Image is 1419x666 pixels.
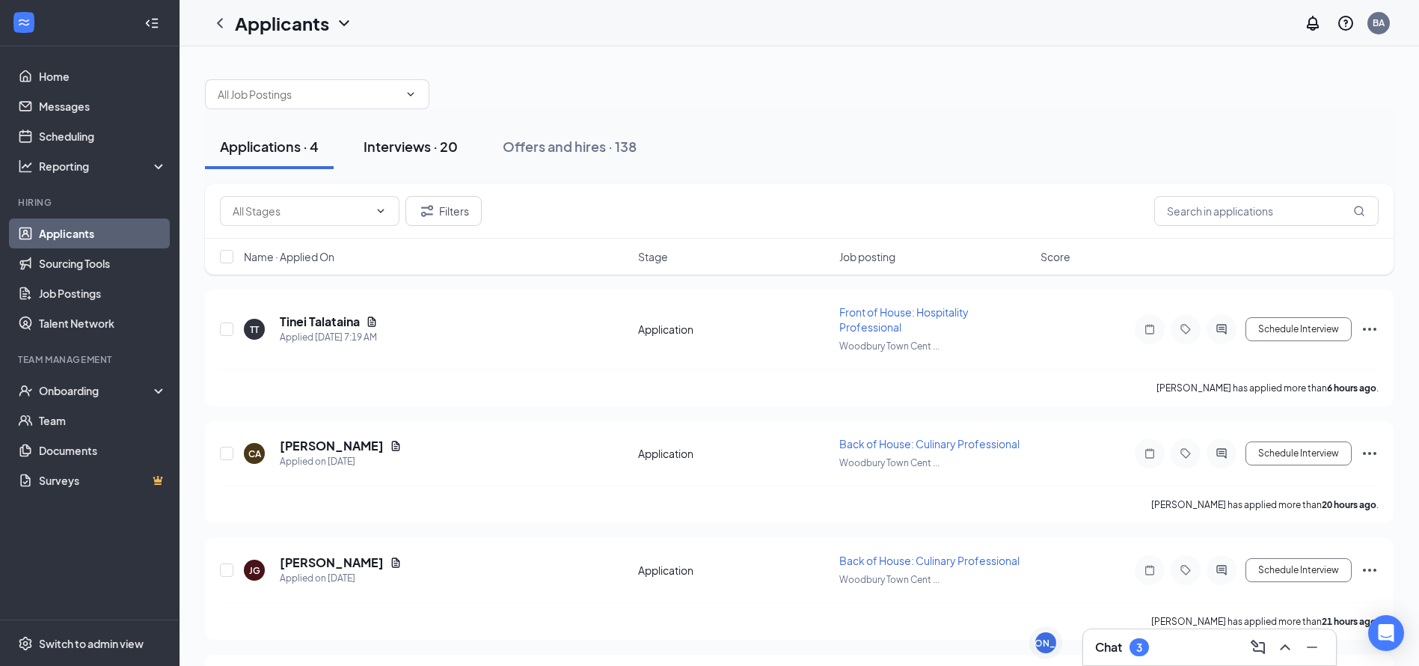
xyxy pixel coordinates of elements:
div: Reporting [39,159,168,174]
div: Onboarding [39,383,154,398]
h3: Chat [1095,639,1122,656]
svg: Document [390,557,402,569]
span: Front of House: Hospitality Professional [839,305,969,334]
svg: Minimize [1303,638,1321,656]
div: Hiring [18,196,164,209]
span: Name · Applied On [244,249,334,264]
div: Team Management [18,353,164,366]
input: Search in applications [1154,196,1379,226]
svg: Document [366,316,378,328]
div: Application [638,446,830,461]
svg: ComposeMessage [1249,638,1267,656]
svg: WorkstreamLogo [16,15,31,30]
svg: Note [1141,447,1159,459]
svg: ActiveChat [1213,564,1230,576]
span: Stage [638,249,668,264]
svg: QuestionInfo [1337,14,1355,32]
button: Schedule Interview [1245,317,1352,341]
svg: Ellipses [1361,561,1379,579]
svg: Ellipses [1361,444,1379,462]
svg: ChevronLeft [211,14,229,32]
span: Back of House: Culinary Professional [839,437,1020,450]
div: [PERSON_NAME] [1008,637,1085,650]
div: Applied on [DATE] [280,571,402,586]
svg: Analysis [18,159,33,174]
svg: Collapse [144,16,159,31]
a: Job Postings [39,278,167,308]
svg: Tag [1177,564,1195,576]
svg: ChevronDown [405,88,417,100]
div: Switch to admin view [39,636,144,651]
button: Schedule Interview [1245,442,1352,465]
svg: UserCheck [18,383,33,398]
svg: Tag [1177,323,1195,335]
div: Interviews · 20 [364,137,458,156]
span: Job posting [839,249,895,264]
h5: [PERSON_NAME] [280,555,384,571]
a: Documents [39,436,167,465]
a: Talent Network [39,308,167,338]
a: Team [39,406,167,436]
a: Messages [39,91,167,121]
div: 3 [1136,641,1142,654]
b: 20 hours ago [1322,499,1376,510]
a: Home [39,61,167,91]
b: 21 hours ago [1322,616,1376,627]
svg: ActiveChat [1213,447,1230,459]
a: Applicants [39,219,167,248]
svg: Document [390,440,402,452]
svg: Note [1141,323,1159,335]
div: CA [248,447,261,460]
span: Back of House: Culinary Professional [839,554,1020,567]
div: Applications · 4 [220,137,319,156]
input: All Job Postings [218,86,399,103]
h5: Tinei Talataina [280,314,360,330]
svg: ChevronDown [375,205,387,217]
div: Open Intercom Messenger [1368,615,1404,651]
svg: ChevronUp [1276,638,1294,656]
input: All Stages [233,203,369,219]
svg: Settings [18,636,33,651]
svg: Filter [418,202,436,220]
svg: Tag [1177,447,1195,459]
a: Scheduling [39,121,167,151]
h5: [PERSON_NAME] [280,438,384,454]
span: Woodbury Town Cent ... [839,457,940,468]
svg: Notifications [1304,14,1322,32]
svg: MagnifyingGlass [1353,205,1365,217]
a: SurveysCrown [39,465,167,495]
span: Score [1041,249,1070,264]
div: Offers and hires · 138 [503,137,637,156]
div: JG [249,564,260,577]
b: 6 hours ago [1327,382,1376,394]
div: Applied [DATE] 7:19 AM [280,330,378,345]
p: [PERSON_NAME] has applied more than . [1156,382,1379,394]
span: Woodbury Town Cent ... [839,340,940,352]
p: [PERSON_NAME] has applied more than . [1151,615,1379,628]
button: Filter Filters [405,196,482,226]
span: Woodbury Town Cent ... [839,574,940,585]
div: Application [638,322,830,337]
svg: Note [1141,564,1159,576]
a: Sourcing Tools [39,248,167,278]
svg: Ellipses [1361,320,1379,338]
svg: ChevronDown [335,14,353,32]
h1: Applicants [235,10,329,36]
svg: ActiveChat [1213,323,1230,335]
div: Applied on [DATE] [280,454,402,469]
p: [PERSON_NAME] has applied more than . [1151,498,1379,511]
button: Schedule Interview [1245,558,1352,582]
button: Minimize [1300,635,1324,659]
button: ComposeMessage [1246,635,1270,659]
button: ChevronUp [1273,635,1297,659]
div: TT [250,323,259,336]
div: BA [1373,16,1385,29]
div: Application [638,563,830,578]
